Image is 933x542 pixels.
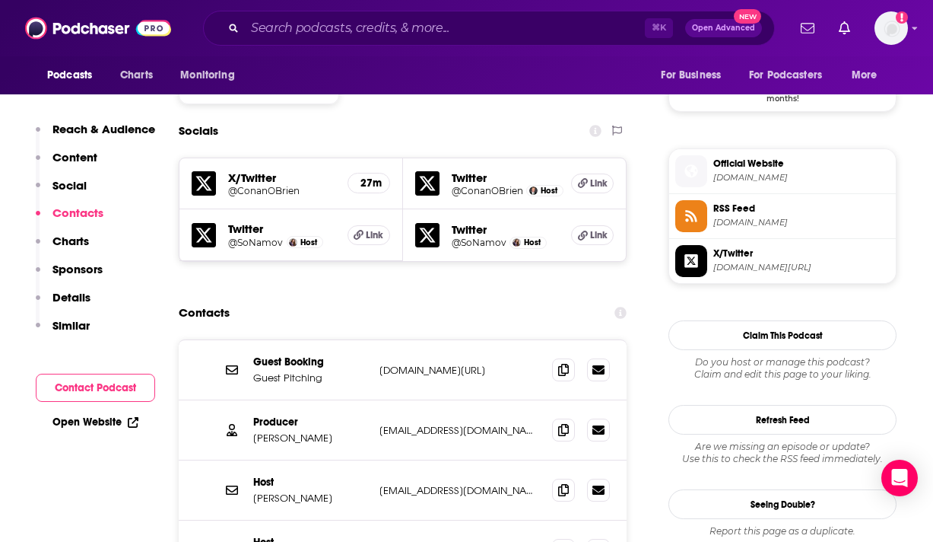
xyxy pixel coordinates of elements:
[228,237,283,248] a: @SoNamov
[36,150,97,178] button: Content
[170,61,254,90] button: open menu
[668,525,897,537] div: Report this page as a duplicate.
[47,65,92,86] span: Podcasts
[874,11,908,45] button: Show profile menu
[661,65,721,86] span: For Business
[452,185,523,196] a: @ConanOBrien
[675,155,890,187] a: Official Website[DOMAIN_NAME]
[685,19,762,37] button: Open AdvancedNew
[36,374,155,402] button: Contact Podcast
[120,65,153,86] span: Charts
[360,177,377,190] h5: 27m
[513,238,521,247] img: Sona Movsesian
[541,186,557,196] span: Host
[289,238,297,247] img: Sona Movsesian
[203,11,775,46] div: Search podcasts, credits, & more...
[668,356,897,381] div: Claim and edit this page to your liking.
[881,460,918,496] div: Open Intercom Messenger
[52,150,97,164] p: Content
[52,290,90,304] p: Details
[52,122,155,136] p: Reach & Audience
[675,245,890,277] a: X/Twitter[DOMAIN_NAME][URL]
[347,225,390,245] a: Link
[833,15,856,41] a: Show notifications dropdown
[841,61,897,90] button: open menu
[713,262,890,273] span: twitter.com/ConanOBrien
[245,16,645,40] input: Search podcasts, credits, & more...
[36,206,103,234] button: Contacts
[645,18,673,38] span: ⌘ K
[253,371,367,384] p: Guest Pitching
[749,65,822,86] span: For Podcasters
[668,489,897,519] a: Seeing Double?
[253,492,367,505] p: [PERSON_NAME]
[452,171,560,185] h5: Twitter
[713,217,890,228] span: feeds.simplecast.com
[734,9,761,24] span: New
[452,237,506,248] a: @SoNamov
[896,11,908,24] svg: Add a profile image
[668,405,897,435] button: Refresh Feed
[179,116,218,145] h2: Socials
[253,355,367,368] p: Guest Booking
[571,225,614,245] a: Link
[590,229,608,241] span: Link
[379,484,540,497] p: [EMAIL_ADDRESS][DOMAIN_NAME]
[52,178,87,193] p: Social
[571,174,614,193] a: Link
[36,290,90,318] button: Details
[52,234,89,248] p: Charts
[713,157,890,171] span: Official Website
[253,432,367,445] p: [PERSON_NAME]
[36,234,89,262] button: Charts
[52,206,103,220] p: Contacts
[668,441,897,465] div: Are we missing an episode or update? Use this to check the RSS feed immediately.
[379,364,540,377] p: [DOMAIN_NAME][URL]
[36,262,103,290] button: Sponsors
[36,122,155,150] button: Reach & Audience
[452,222,560,237] h5: Twitter
[300,238,317,247] span: Host
[36,178,87,206] button: Social
[529,187,538,195] img: Conan O'Brien
[366,229,383,241] span: Link
[180,65,234,86] span: Monitoring
[52,318,90,333] p: Similar
[590,177,608,190] span: Link
[668,356,897,368] span: Do you host or manage this podcast?
[36,61,112,90] button: open menu
[669,30,896,102] a: SimpleCast Deal: Use Code: PODCHASER for 50% OFF your first 2 months!
[524,238,541,247] span: Host
[379,424,540,437] p: [EMAIL_ADDRESS][DOMAIN_NAME]
[228,171,335,185] h5: X/Twitter
[179,298,230,327] h2: Contacts
[253,476,367,489] p: Host
[713,247,890,260] span: X/Twitter
[228,185,335,196] a: @ConanOBrien
[228,222,335,236] h5: Twitter
[25,14,171,43] img: Podchaser - Follow, Share and Rate Podcasts
[874,11,908,45] img: User Profile
[713,202,890,215] span: RSS Feed
[739,61,844,90] button: open menu
[668,320,897,350] button: Claim This Podcast
[253,416,367,429] p: Producer
[36,318,90,346] button: Similar
[52,416,138,429] a: Open Website
[52,262,103,276] p: Sponsors
[110,61,162,90] a: Charts
[692,24,755,32] span: Open Advanced
[675,200,890,232] a: RSS Feed[DOMAIN_NAME]
[650,61,740,90] button: open menu
[713,172,890,183] span: siriusxm.com
[852,65,877,86] span: More
[795,15,820,41] a: Show notifications dropdown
